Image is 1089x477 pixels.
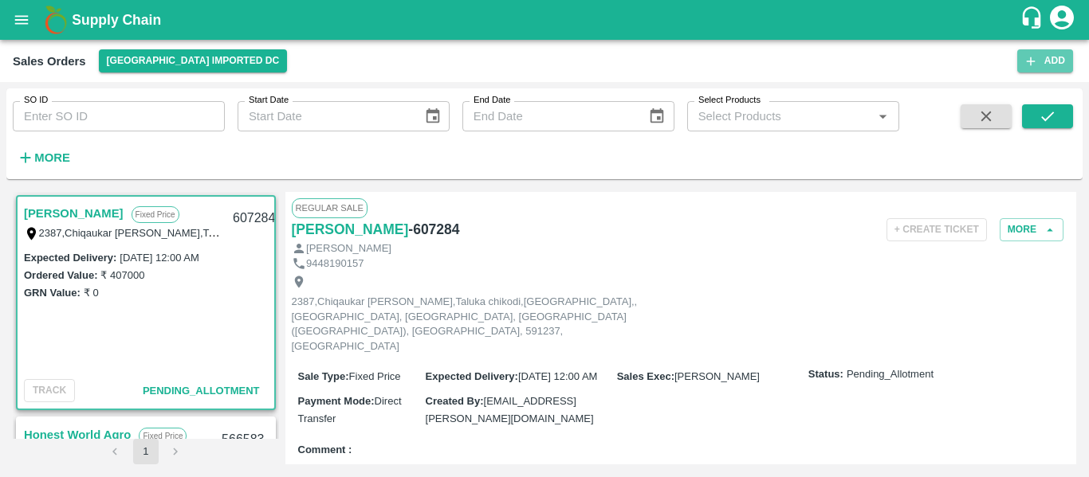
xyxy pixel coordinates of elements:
[426,395,484,407] label: Created By :
[292,198,368,217] span: Regular Sale
[1048,3,1076,37] div: account of current user
[418,101,448,131] button: Choose date
[872,106,893,127] button: Open
[306,256,364,272] p: 9448190157
[349,370,401,382] span: Fixed Price
[13,144,74,171] button: More
[298,395,375,407] label: Payment Mode :
[426,370,518,382] label: Expected Delivery :
[212,421,273,459] div: 566583
[298,395,402,424] span: Direct Transfer
[1017,49,1073,72] button: Add
[40,4,72,36] img: logo
[24,203,124,224] a: [PERSON_NAME]
[642,101,672,131] button: Choose date
[24,252,116,264] label: Expected Delivery :
[238,101,411,131] input: Start Date
[847,367,934,382] span: Pending_Allotment
[808,367,843,382] label: Status:
[249,94,289,107] label: Start Date
[143,385,260,397] span: Pending_Allotment
[692,106,868,127] input: Select Products
[72,12,161,28] b: Supply Chain
[24,94,48,107] label: SO ID
[674,370,760,382] span: [PERSON_NAME]
[617,370,674,382] label: Sales Exec :
[1000,218,1063,241] button: More
[139,428,187,444] p: Fixed Price
[292,295,651,354] p: 2387,Chiqaukar [PERSON_NAME],Taluka chikodi,[GEOGRAPHIC_DATA],, [GEOGRAPHIC_DATA], [GEOGRAPHIC_DA...
[292,218,409,240] a: [PERSON_NAME]
[99,49,288,72] button: Select DC
[474,94,510,107] label: End Date
[1020,6,1048,34] div: customer-support
[518,370,597,382] span: [DATE] 12:00 AM
[24,424,131,445] a: Honest World Agro
[3,2,40,38] button: open drawer
[698,94,761,107] label: Select Products
[462,101,636,131] input: End Date
[100,269,144,281] label: ₹ 407000
[298,443,352,458] label: Comment :
[72,9,1020,31] a: Supply Chain
[223,200,285,237] div: 607284
[24,287,81,299] label: GRN Value:
[24,269,97,281] label: Ordered Value:
[13,51,86,72] div: Sales Orders
[132,206,179,223] p: Fixed Price
[84,287,99,299] label: ₹ 0
[408,218,459,240] h6: - 607284
[100,439,191,464] nav: pagination navigation
[34,151,70,164] strong: More
[13,101,225,131] input: Enter SO ID
[120,252,199,264] label: [DATE] 12:00 AM
[426,395,594,424] span: [EMAIL_ADDRESS][PERSON_NAME][DOMAIN_NAME]
[306,241,391,256] p: [PERSON_NAME]
[298,370,349,382] label: Sale Type :
[133,439,159,464] button: page 1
